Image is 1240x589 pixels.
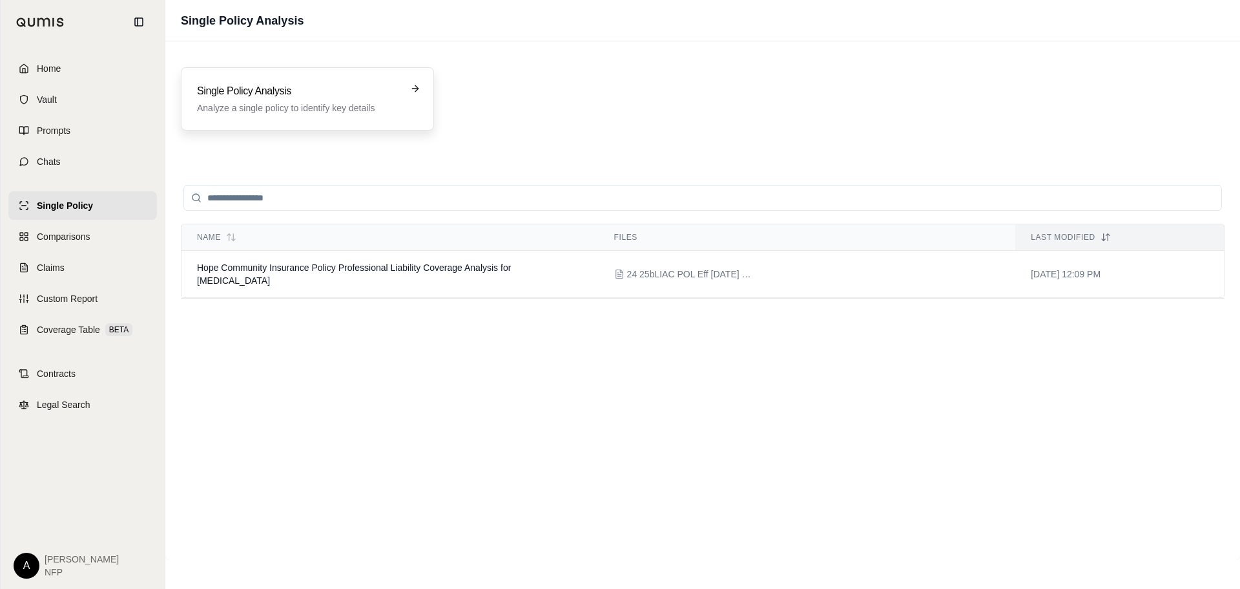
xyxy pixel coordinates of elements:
[197,262,511,286] span: Hope Community Insurance Policy Professional Liability Coverage Analysis for Psychiatrist
[197,83,400,99] h3: Single Policy Analysis
[8,85,157,114] a: Vault
[37,62,61,75] span: Home
[197,102,400,114] p: Analyze a single policy to identify key details
[8,316,157,344] a: Coverage TableBETA
[8,54,157,83] a: Home
[8,222,157,251] a: Comparisons
[8,391,157,419] a: Legal Search
[37,124,70,137] span: Prompts
[8,253,157,282] a: Claims
[37,261,65,274] span: Claims
[37,367,76,380] span: Contracts
[45,553,119,566] span: [PERSON_NAME]
[8,147,157,176] a: Chats
[37,323,100,336] span: Coverage Table
[8,359,157,388] a: Contracts
[37,199,93,212] span: Single Policy
[16,17,65,27] img: Qumis Logo
[627,268,756,281] span: 24 25bLIAC POL Eff 10.24.24 Hope Community Policy No. OPS1586704.pdf
[8,284,157,313] a: Custom Report
[129,12,149,32] button: Collapse sidebar
[599,224,1016,251] th: Files
[1031,232,1208,242] div: Last modified
[197,232,583,242] div: Name
[37,155,61,168] span: Chats
[8,116,157,145] a: Prompts
[37,398,90,411] span: Legal Search
[14,553,39,579] div: A
[1015,251,1224,298] td: [DATE] 12:09 PM
[45,566,119,579] span: NFP
[8,191,157,220] a: Single Policy
[37,93,57,106] span: Vault
[181,12,304,30] h1: Single Policy Analysis
[37,230,90,243] span: Comparisons
[105,323,132,336] span: BETA
[37,292,98,305] span: Custom Report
